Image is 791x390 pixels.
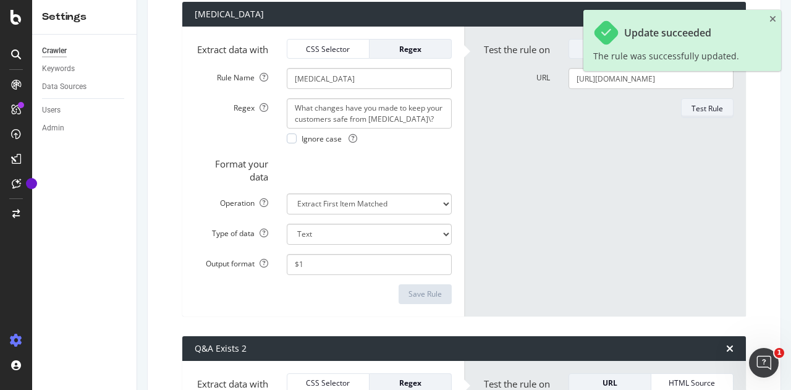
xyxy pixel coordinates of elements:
div: Test Rule [692,103,723,114]
a: Users [42,104,128,117]
div: close toast [769,15,776,23]
button: Test Rule [681,98,734,118]
label: Regex [185,98,277,113]
div: Regex [379,44,441,54]
label: Operation [185,193,277,208]
div: CSS Selector [297,44,359,54]
label: URL [467,68,559,83]
div: Update succeeded [624,27,711,39]
div: URL [579,44,641,54]
label: Output format [185,254,277,269]
div: Settings [42,10,127,24]
div: Regex [379,378,441,388]
div: Q&A Exists 2 [195,342,247,355]
div: The rule was successfully updated. [593,51,739,61]
input: $1 [287,254,452,275]
label: Format your data [185,153,277,184]
label: Type of data [185,224,277,239]
a: Crawler [42,45,128,57]
button: Regex [370,39,452,59]
div: URL [579,378,641,388]
a: Data Sources [42,80,128,93]
div: Users [42,104,61,117]
div: Tooltip anchor [26,178,37,189]
button: URL [569,39,651,59]
div: Keywords [42,62,75,75]
label: Extract data with [185,39,277,56]
div: [MEDICAL_DATA] [195,8,264,20]
span: 1 [774,348,784,358]
iframe: Intercom live chat [749,348,779,378]
input: Set a URL [569,68,734,89]
div: CSS Selector [297,378,359,388]
button: Save Rule [399,284,452,304]
input: Provide a name [287,68,452,89]
div: Crawler [42,45,67,57]
textarea: What changes have you made to keep your customers safe from [MEDICAL_DATA]\? [287,98,452,128]
a: Admin [42,122,128,135]
div: Admin [42,122,64,135]
span: Ignore case [302,134,357,144]
div: Save Rule [408,289,442,299]
label: Test the rule on [467,39,559,56]
div: times [726,344,734,354]
div: Data Sources [42,80,87,93]
button: CSS Selector [287,39,370,59]
a: Keywords [42,62,128,75]
div: HTML Source [661,378,723,388]
label: Rule Name [185,68,277,83]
